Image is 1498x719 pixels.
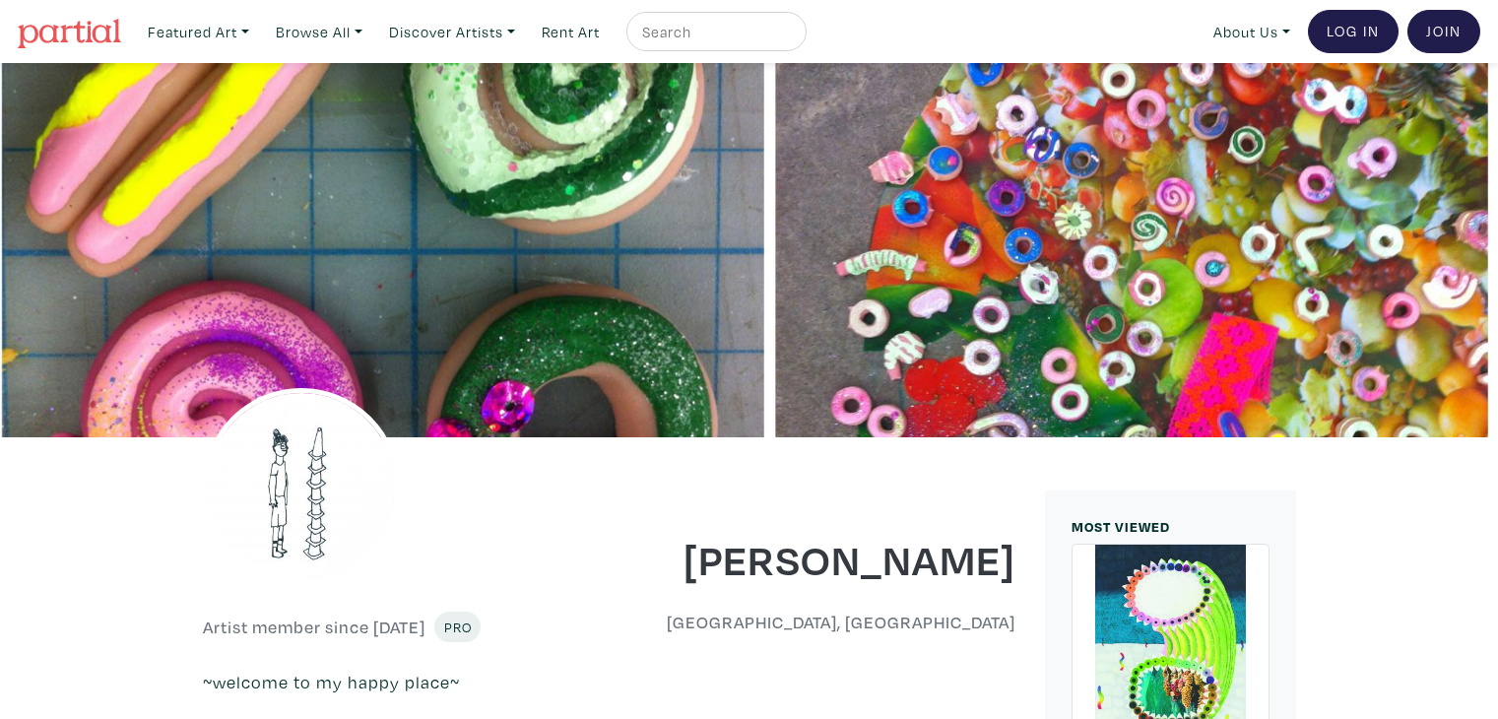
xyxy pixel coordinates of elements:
[1205,12,1299,52] a: About Us
[203,669,1015,695] p: ~welcome to my happy place~
[443,618,472,636] span: Pro
[640,20,788,44] input: Search
[533,12,609,52] a: Rent Art
[203,617,425,638] h6: Artist member since [DATE]
[267,12,371,52] a: Browse All
[1407,10,1480,53] a: Join
[1072,517,1170,536] small: MOST VIEWED
[623,532,1015,585] h1: [PERSON_NAME]
[203,388,400,585] img: phpThumb.php
[1308,10,1399,53] a: Log In
[623,612,1015,633] h6: [GEOGRAPHIC_DATA], [GEOGRAPHIC_DATA]
[139,12,258,52] a: Featured Art
[380,12,524,52] a: Discover Artists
